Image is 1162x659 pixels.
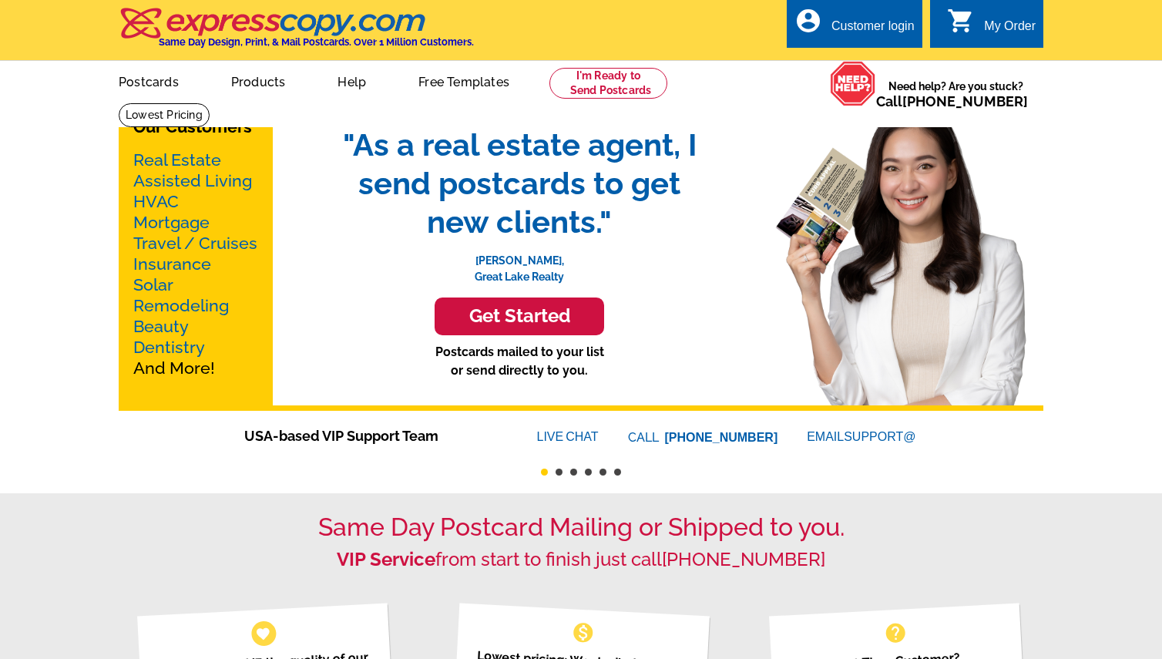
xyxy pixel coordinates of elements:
button: 3 of 6 [570,469,577,476]
h2: from start to finish just call [119,549,1043,571]
span: "As a real estate agent, I send postcards to get new clients." [327,126,712,241]
h4: Same Day Design, Print, & Mail Postcards. Over 1 Million Customers. [159,36,474,48]
a: HVAC [133,192,179,211]
i: account_circle [794,7,822,35]
a: LIVECHAT [537,430,599,443]
a: shopping_cart My Order [947,17,1036,36]
a: EMAILSUPPORT@ [807,430,918,443]
a: Dentistry [133,338,205,357]
a: Same Day Design, Print, & Mail Postcards. Over 1 Million Customers. [119,18,474,48]
a: Postcards [94,62,203,99]
button: 4 of 6 [585,469,592,476]
p: And More! [133,150,258,378]
strong: VIP Service [337,548,435,570]
button: 6 of 6 [614,469,621,476]
a: [PHONE_NUMBER] [665,431,778,444]
img: help [830,61,876,106]
font: LIVE [537,428,566,446]
a: account_circle Customer login [794,17,915,36]
span: USA-based VIP Support Team [244,425,491,446]
a: Remodeling [133,296,229,315]
a: Insurance [133,254,211,274]
a: Free Templates [394,62,534,99]
a: [PHONE_NUMBER] [662,548,825,570]
a: Travel / Cruises [133,234,257,253]
a: [PHONE_NUMBER] [902,93,1028,109]
a: Mortgage [133,213,210,232]
span: Call [876,93,1028,109]
button: 2 of 6 [556,469,563,476]
a: Help [313,62,391,99]
a: Real Estate [133,150,221,170]
span: monetization_on [571,620,596,645]
div: Customer login [831,19,915,41]
p: Postcards mailed to your list or send directly to you. [327,343,712,380]
a: Get Started [327,298,712,335]
button: 1 of 6 [541,469,548,476]
span: Need help? Are you stuck? [876,79,1036,109]
font: CALL [628,429,661,447]
a: Products [207,62,311,99]
a: Beauty [133,317,189,336]
span: help [883,620,908,645]
i: shopping_cart [947,7,975,35]
p: [PERSON_NAME], Great Lake Realty [327,241,712,285]
div: My Order [984,19,1036,41]
a: Assisted Living [133,171,252,190]
span: favorite [255,625,271,641]
h3: Get Started [454,305,585,328]
a: Solar [133,275,173,294]
button: 5 of 6 [599,469,606,476]
font: SUPPORT@ [844,428,918,446]
h1: Same Day Postcard Mailing or Shipped to you. [119,513,1043,542]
